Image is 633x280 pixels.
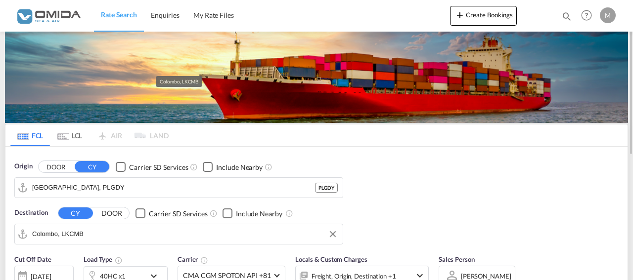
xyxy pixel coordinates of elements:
[210,209,218,217] md-icon: Unchecked: Search for CY (Container Yard) services for all selected carriers.Checked : Search for...
[216,162,263,172] div: Include Nearby
[190,163,198,171] md-icon: Unchecked: Search for CY (Container Yard) services for all selected carriers.Checked : Search for...
[265,163,272,171] md-icon: Unchecked: Ignores neighbouring ports when fetching rates.Checked : Includes neighbouring ports w...
[14,255,51,263] span: Cut Off Date
[454,9,466,21] md-icon: icon-plus 400-fg
[50,124,90,146] md-tab-item: LCL
[115,256,123,264] md-icon: icon-information-outline
[116,161,188,172] md-checkbox: Checkbox No Ink
[136,208,208,218] md-checkbox: Checkbox No Ink
[94,207,129,219] button: DOOR
[14,161,32,171] span: Origin
[578,7,600,25] div: Help
[101,10,137,19] span: Rate Search
[149,209,208,219] div: Carrier SD Services
[315,183,338,193] div: PLGDY
[578,7,595,24] span: Help
[151,11,180,19] span: Enquiries
[32,227,338,241] input: Search by Port
[450,6,517,26] button: icon-plus 400-fgCreate Bookings
[15,178,343,198] md-input-container: Gdynia, PLGDY
[10,124,50,146] md-tab-item: FCL
[439,255,475,263] span: Sales Person
[325,227,340,241] button: Clear Input
[160,76,199,87] div: Colombo, LKCMB
[39,161,73,172] button: DOOR
[600,7,616,23] div: M
[15,224,343,244] md-input-container: Colombo, LKCMB
[15,4,82,27] img: 459c566038e111ed959c4fc4f0a4b274.png
[5,32,628,123] img: LCL+%26+FCL+BACKGROUND.png
[32,180,315,195] input: Search by Port
[461,272,511,280] div: [PERSON_NAME]
[285,209,293,217] md-icon: Unchecked: Ignores neighbouring ports when fetching rates.Checked : Includes neighbouring ports w...
[561,11,572,22] md-icon: icon-magnify
[236,209,282,219] div: Include Nearby
[200,256,208,264] md-icon: The selected Trucker/Carrierwill be displayed in the rate results If the rates are from another f...
[10,124,169,146] md-pagination-wrapper: Use the left and right arrow keys to navigate between tabs
[561,11,572,26] div: icon-magnify
[129,162,188,172] div: Carrier SD Services
[295,255,367,263] span: Locals & Custom Charges
[14,208,48,218] span: Destination
[75,161,109,172] button: CY
[84,255,123,263] span: Load Type
[58,207,93,219] button: CY
[223,208,282,218] md-checkbox: Checkbox No Ink
[178,255,208,263] span: Carrier
[203,161,263,172] md-checkbox: Checkbox No Ink
[193,11,234,19] span: My Rate Files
